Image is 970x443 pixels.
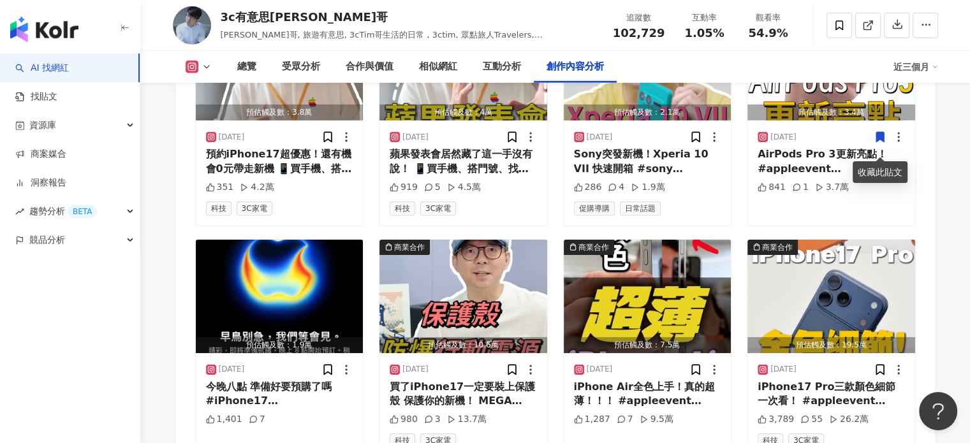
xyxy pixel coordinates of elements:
span: 54.9% [748,27,788,40]
div: 980 [390,413,418,426]
button: 商業合作預估觸及數：10.6萬 [379,240,547,353]
div: 3 [424,413,441,426]
div: [DATE] [219,364,245,375]
div: 1.9萬 [631,181,665,194]
div: 預估觸及數：19.5萬 [747,337,915,353]
div: 今晚八點 準備好要預購了嗎 #iPhone17 #iPhone17Pro #iPhone17Promax #iPhoneAir [206,380,353,409]
div: 蘋果發表會居然藏了這一手沒有說！ 📱買手機、搭門號、找配件，來米可就對了 🛒 @miko3c168 [URL][DOMAIN_NAME] miko米可手機館～手機市場天天突破新低價！攜碼續約超殺... [390,147,537,176]
div: 合作與價值 [346,59,393,75]
button: 商業合作預估觸及數：19.5萬 [747,240,915,353]
span: 3C家電 [420,201,456,215]
div: 預估觸及數：1.9萬 [196,337,364,353]
span: 促購導購 [574,201,615,215]
span: 資源庫 [29,111,56,140]
span: [PERSON_NAME]哥, 旅遊有意思, 3cTim哥生活的日常 , 3ctim, 眾點旅人Travelers, [PERSON_NAME]生活副頻道 [221,30,543,52]
div: [DATE] [770,132,797,143]
div: 預估觸及數：3.8萬 [196,105,364,120]
div: [DATE] [770,364,797,375]
div: 預估觸及數：7.5萬 [564,337,731,353]
div: 收藏此貼文 [853,161,908,183]
div: 3,789 [758,413,794,426]
div: 7 [617,413,633,426]
img: post-image [564,240,731,353]
div: 3.7萬 [815,181,849,194]
div: AirPods Pro 3更新亮點！ #appleevent #airpodspro3 [758,147,905,176]
div: [DATE] [402,132,429,143]
a: 洞察報告 [15,177,66,189]
button: 商業合作預估觸及數：7.5萬 [564,240,731,353]
div: 近三個月 [893,57,938,77]
div: 5 [424,181,441,194]
div: [DATE] [587,364,613,375]
div: 841 [758,181,786,194]
div: 4.5萬 [447,181,481,194]
img: KOL Avatar [173,6,211,45]
div: 預估觸及數：2.1萬 [564,105,731,120]
span: rise [15,207,24,216]
span: 科技 [206,201,231,215]
div: 1,401 [206,413,242,426]
div: 預估觸及數：4萬 [379,105,547,120]
span: 趨勢分析 [29,197,97,226]
div: 26.2萬 [829,413,869,426]
div: 相似網紅 [419,59,457,75]
span: 日常話題 [620,201,661,215]
div: 受眾分析 [282,59,320,75]
div: 1 [792,181,809,194]
img: logo [10,17,78,42]
div: iPhone17 Pro三款顏色細節一次看！ #appleevent #iphone17promax #iphone17pro [758,380,905,409]
a: 商案媒合 [15,148,66,161]
div: 4.2萬 [240,181,274,194]
div: 商業合作 [762,241,793,254]
button: 預估觸及數：1.9萬 [196,240,364,353]
div: 互動率 [680,11,729,24]
div: 追蹤數 [613,11,665,24]
a: searchAI 找網紅 [15,62,69,75]
div: 286 [574,181,602,194]
div: Sony突發新機！Xperia 10 VII 快速開箱 #sony #Xperia #xperia10vii #開箱 [574,147,721,176]
div: 1,287 [574,413,610,426]
img: post-image [379,240,547,353]
div: 預約iPhone17超優惠！還有機會0元帶走新機 📱買手機、搭門號、找配件，來米可就對了 🛒 @miko3c168 [URL][DOMAIN_NAME] miko米可手機館～手機市場天天突破新低... [206,147,353,176]
div: 55 [800,413,823,426]
span: 1.05% [684,27,724,40]
span: 競品分析 [29,226,65,254]
div: 預估觸及數：10.6萬 [379,337,547,353]
div: [DATE] [402,364,429,375]
a: 找貼文 [15,91,57,103]
div: 創作內容分析 [547,59,604,75]
img: post-image [196,240,364,353]
div: 商業合作 [578,241,609,254]
div: [DATE] [587,132,613,143]
div: 4 [608,181,624,194]
div: iPhone Air全色上手！真的超薄！！！ #appleevent #iphone17air #iphone17pro #iphone17promax #apple [574,380,721,409]
div: 買了iPhone17一定要裝上保護殼 保護你的新機！ MEGA [PERSON_NAME]快捷感測磁吸保護殼 專利快捷感測鍵、軍規級保護 最重要的是符合這次iPhone17新設計的 『鏡頭框精孔... [390,380,537,409]
span: 3C家電 [237,201,272,215]
span: 科技 [390,201,415,215]
div: 觀看率 [744,11,793,24]
div: 351 [206,181,234,194]
div: 919 [390,181,418,194]
div: 互動分析 [483,59,521,75]
div: [DATE] [219,132,245,143]
iframe: Help Scout Beacon - Open [919,392,957,430]
div: 7 [249,413,265,426]
img: post-image [747,240,915,353]
div: 商業合作 [394,241,425,254]
div: 預估觸及數：3.4萬 [747,105,915,120]
div: 3c有意思[PERSON_NAME]哥 [221,9,599,25]
div: 9.5萬 [640,413,673,426]
div: BETA [68,205,97,218]
div: 總覽 [237,59,256,75]
div: 13.7萬 [447,413,487,426]
span: 102,729 [613,26,665,40]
